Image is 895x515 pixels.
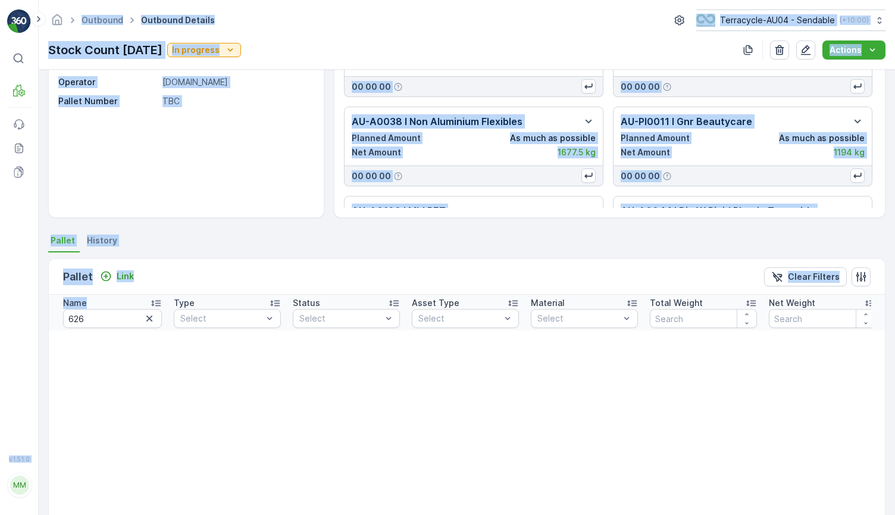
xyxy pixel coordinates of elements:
[558,146,596,158] p: 1677.5 kg
[352,170,391,182] p: 00 00 00
[63,269,93,285] p: Pallet
[788,271,840,283] p: Clear Filters
[621,170,660,182] p: 00 00 00
[621,114,752,129] p: AU-PI0011 I Gnr Beautycare
[662,82,672,92] div: Help Tooltip Icon
[822,40,885,60] button: Actions
[7,455,31,463] span: v 1.51.0
[779,132,865,144] p: As much as possible
[650,309,757,328] input: Search
[10,476,29,495] div: MM
[63,297,87,309] p: Name
[418,313,500,324] p: Select
[834,146,865,158] p: 1194 kg
[63,309,162,328] input: Search
[82,15,123,25] a: Outbound
[621,81,660,93] p: 00 00 00
[830,44,862,56] p: Actions
[48,41,162,59] p: Stock Count [DATE]
[510,132,596,144] p: As much as possible
[720,14,835,26] p: Terracycle-AU04 - Sendable
[696,14,715,27] img: terracycle_logo.png
[7,465,31,505] button: MM
[650,297,703,309] p: Total Weight
[621,132,690,144] p: Planned Amount
[51,18,64,28] a: Homepage
[662,171,672,181] div: Help Tooltip Icon
[621,146,670,158] p: Net Amount
[162,95,311,107] p: TBC
[7,10,31,33] img: logo
[174,297,195,309] p: Type
[352,204,446,218] p: AU-A0100 I Mbl PET
[51,235,75,246] span: Pallet
[531,297,565,309] p: Material
[58,76,158,88] p: Operator
[95,269,139,283] button: Link
[537,313,619,324] p: Select
[58,95,158,107] p: Pallet Number
[352,81,391,93] p: 00 00 00
[117,270,134,282] p: Link
[840,15,869,25] p: ( +10:00 )
[393,171,403,181] div: Help Tooltip Icon
[769,309,876,328] input: Search
[412,297,459,309] p: Asset Type
[299,313,381,324] p: Select
[167,43,241,57] button: In progress
[180,313,262,324] p: Select
[621,204,846,232] p: AU-A0044 I Big W Rigid Plastic Toys with Electronics
[352,146,401,158] p: Net Amount
[162,76,311,88] p: [DOMAIN_NAME]
[293,297,320,309] p: Status
[87,235,117,246] span: History
[352,114,522,129] p: AU-A0038 I Non Aluminium Flexibles
[769,297,815,309] p: Net Weight
[696,10,885,31] button: Terracycle-AU04 - Sendable(+10:00)
[172,44,220,56] p: In progress
[139,14,217,26] span: Outbound Details
[393,82,403,92] div: Help Tooltip Icon
[764,267,847,286] button: Clear Filters
[352,132,421,144] p: Planned Amount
